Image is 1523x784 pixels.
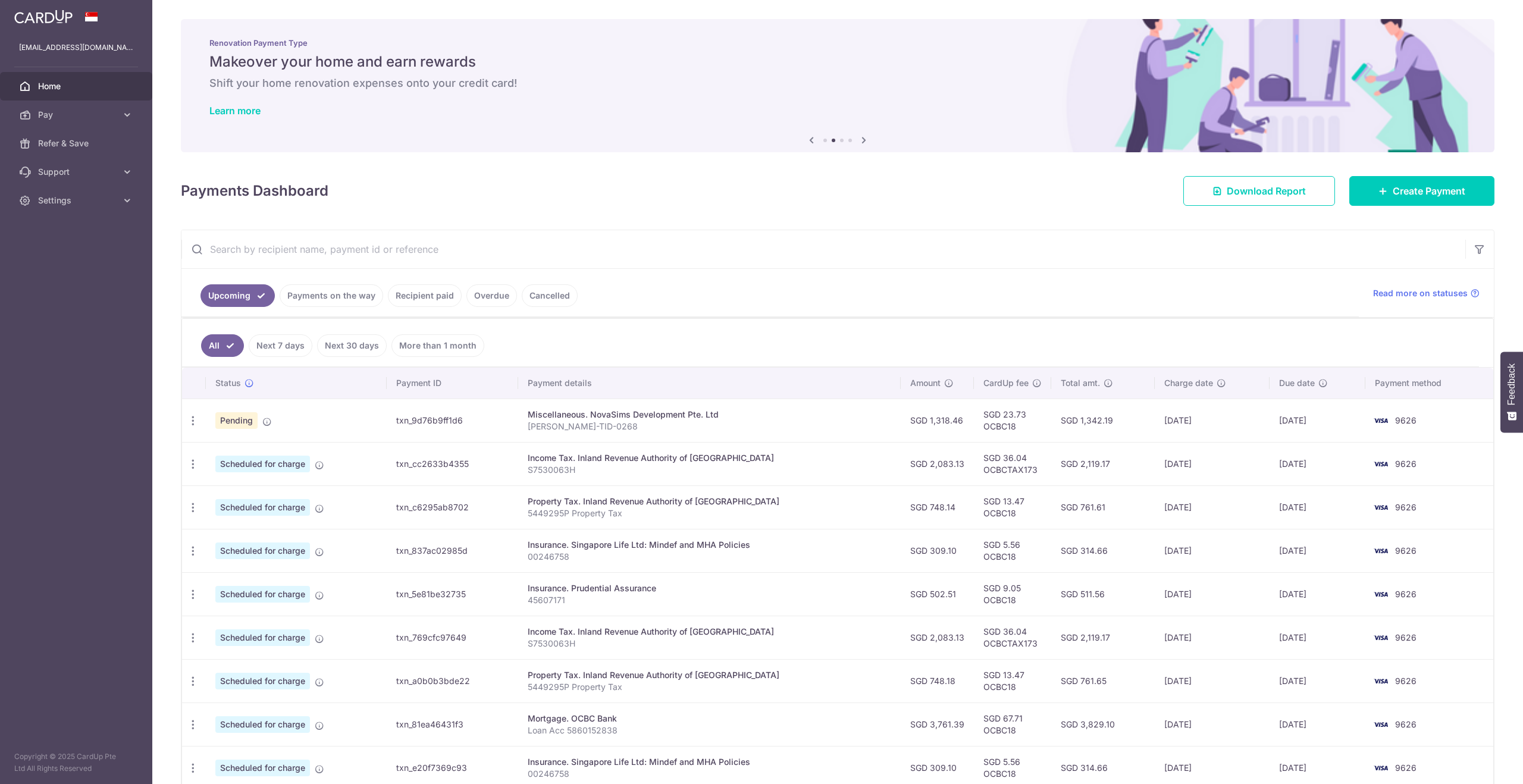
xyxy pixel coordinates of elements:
p: [EMAIL_ADDRESS][DOMAIN_NAME] [19,42,133,54]
span: Scheduled for charge [215,586,310,603]
th: Payment ID [387,368,518,399]
img: Bank Card [1369,717,1393,732]
td: txn_c6295ab8702 [387,485,518,529]
p: 5449295P Property Tax [528,507,892,519]
span: 9626 [1395,676,1417,686]
div: Property Tax. Inland Revenue Authority of [GEOGRAPHIC_DATA] [528,496,892,507]
td: SGD 2,119.17 [1051,442,1155,485]
p: Loan Acc 5860152838 [528,725,892,736]
td: [DATE] [1270,616,1365,659]
span: Settings [38,195,117,206]
p: S7530063H [528,464,892,476]
span: Charge date [1164,377,1213,389]
iframe: Opens a widget where you can find more information [1446,748,1511,778]
img: Renovation banner [181,19,1494,152]
img: Bank Card [1369,500,1393,515]
a: More than 1 month [391,334,484,357]
div: Income Tax. Inland Revenue Authority of [GEOGRAPHIC_DATA] [528,452,892,464]
td: SGD 502.51 [901,572,974,616]
td: SGD 23.73 OCBC18 [974,399,1051,442]
span: Pay [38,109,117,121]
th: Payment details [518,368,901,399]
td: SGD 309.10 [901,529,974,572]
td: SGD 1,342.19 [1051,399,1155,442]
span: 9626 [1395,459,1417,469]
a: Read more on statuses [1373,287,1480,299]
span: Support [38,166,117,178]
td: [DATE] [1155,572,1269,616]
span: 9626 [1395,632,1417,642]
p: Renovation Payment Type [209,38,1466,48]
td: txn_81ea46431f3 [387,703,518,746]
td: SGD 761.61 [1051,485,1155,529]
a: Upcoming [200,284,275,307]
td: SGD 761.65 [1051,659,1155,703]
span: Create Payment [1393,184,1465,198]
h4: Payments Dashboard [181,180,328,202]
td: [DATE] [1155,703,1269,746]
td: SGD 314.66 [1051,529,1155,572]
th: Payment method [1365,368,1493,399]
td: SGD 1,318.46 [901,399,974,442]
span: Scheduled for charge [215,456,310,472]
span: Scheduled for charge [215,629,310,646]
td: txn_5e81be32735 [387,572,518,616]
h5: Makeover your home and earn rewards [209,52,1466,71]
h6: Shift your home renovation expenses onto your credit card! [209,76,1466,90]
p: 00246758 [528,551,892,563]
div: Insurance. Singapore Life Ltd: Mindef and MHA Policies [528,756,892,768]
td: SGD 748.18 [901,659,974,703]
span: 9626 [1395,502,1417,512]
td: SGD 2,083.13 [901,442,974,485]
td: [DATE] [1270,659,1365,703]
a: Payments on the way [280,284,383,307]
img: Bank Card [1369,457,1393,471]
span: Scheduled for charge [215,760,310,776]
div: Miscellaneous. NovaSims Development Pte. Ltd [528,409,892,421]
td: SGD 9.05 OCBC18 [974,572,1051,616]
td: [DATE] [1155,485,1269,529]
img: Bank Card [1369,631,1393,645]
a: Learn more [209,105,261,117]
td: SGD 36.04 OCBCTAX173 [974,616,1051,659]
span: Home [38,80,117,92]
td: SGD 748.14 [901,485,974,529]
td: txn_9d76b9ff1d6 [387,399,518,442]
a: Recipient paid [388,284,462,307]
td: SGD 3,761.39 [901,703,974,746]
td: [DATE] [1155,659,1269,703]
td: [DATE] [1155,442,1269,485]
span: Scheduled for charge [215,542,310,559]
div: Property Tax. Inland Revenue Authority of [GEOGRAPHIC_DATA] [528,669,892,681]
a: Cancelled [522,284,578,307]
a: Next 30 days [317,334,387,357]
p: 5449295P Property Tax [528,681,892,693]
a: All [201,334,244,357]
td: SGD 13.47 OCBC18 [974,485,1051,529]
span: Feedback [1506,363,1517,405]
a: Download Report [1183,176,1335,206]
p: S7530063H [528,638,892,650]
td: [DATE] [1155,616,1269,659]
span: Pending [215,412,258,429]
td: txn_a0b0b3bde22 [387,659,518,703]
td: SGD 3,829.10 [1051,703,1155,746]
div: Income Tax. Inland Revenue Authority of [GEOGRAPHIC_DATA] [528,626,892,638]
img: Bank Card [1369,674,1393,688]
td: [DATE] [1270,442,1365,485]
span: Read more on statuses [1373,287,1468,299]
p: [PERSON_NAME]-TID-0268 [528,421,892,432]
div: Insurance. Prudential Assurance [528,582,892,594]
img: CardUp [14,10,73,24]
img: Bank Card [1369,413,1393,428]
a: Overdue [466,284,517,307]
img: Bank Card [1369,544,1393,558]
td: [DATE] [1155,529,1269,572]
td: [DATE] [1270,529,1365,572]
a: Create Payment [1349,176,1494,206]
a: Next 7 days [249,334,312,357]
div: Insurance. Singapore Life Ltd: Mindef and MHA Policies [528,539,892,551]
input: Search by recipient name, payment id or reference [181,230,1465,268]
span: Scheduled for charge [215,499,310,516]
span: Amount [910,377,941,389]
